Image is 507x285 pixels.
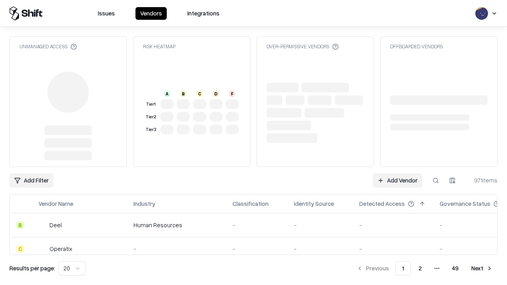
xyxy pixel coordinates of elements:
div: Tier 1 [145,101,157,108]
div: Risk Heatmap [143,43,175,50]
div: B [16,221,24,229]
div: Operatix [50,245,72,253]
div: Unmanaged Access [19,43,77,50]
div: Detected Access [359,199,405,208]
div: - [294,245,347,253]
div: D [213,91,219,97]
button: 49 [446,261,465,275]
div: - [359,221,427,229]
button: 1 [395,261,411,275]
div: 971 items [466,176,497,184]
button: Integrations [183,7,224,20]
div: C [196,91,203,97]
div: A [164,91,170,97]
p: Results per page: [10,264,55,272]
div: Vendor Name [38,199,73,208]
div: Tier 2 [145,114,157,120]
div: Offboarded Vendors [390,43,443,50]
div: Classification [233,199,269,208]
div: Industry [133,199,155,208]
button: Issues [93,7,120,20]
div: F [229,91,235,97]
div: B [180,91,187,97]
div: - [233,245,281,253]
button: Vendors [135,7,167,20]
button: Add Filter [10,173,53,188]
div: Tier 3 [145,126,157,133]
div: Deel [50,221,62,229]
div: Identity Source [294,199,334,208]
button: 2 [412,261,428,275]
div: - [133,245,220,253]
div: Over-Permissive Vendors [267,43,339,50]
img: Deel [38,221,46,229]
div: Governance Status [440,199,490,208]
div: Human Resources [133,221,220,229]
a: Add Vendor [373,173,422,188]
div: - [233,221,281,229]
img: Operatix [38,245,46,253]
div: - [294,221,347,229]
div: C [16,245,24,253]
nav: pagination [352,261,497,275]
button: Next [467,261,497,275]
div: - [359,245,427,253]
